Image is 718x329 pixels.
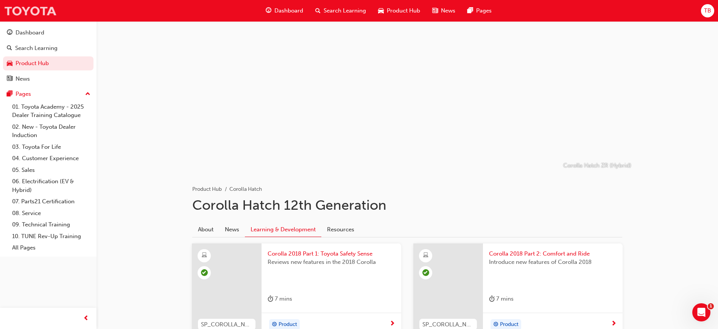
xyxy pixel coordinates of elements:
span: up-icon [85,89,90,99]
h1: Corolla Hatch 12th Generation [192,197,622,214]
div: 7 mins [489,294,514,304]
a: Search Learning [3,41,93,55]
span: Pages [476,6,492,15]
span: news-icon [7,76,12,83]
a: 03. Toyota For Life [9,141,93,153]
a: Product Hub [192,186,222,192]
button: DashboardSearch LearningProduct HubNews [3,24,93,87]
a: 08. Service [9,207,93,219]
span: learningRecordVerb_COMPLETE-icon [201,269,208,276]
span: 1 [708,303,714,309]
a: 04. Customer Experience [9,153,93,164]
a: 09. Technical Training [9,219,93,231]
span: search-icon [7,45,12,52]
a: news-iconNews [426,3,461,19]
a: 02. New - Toyota Dealer Induction [9,121,93,141]
p: Corolla Hatch ZR (Hybrid) [563,161,631,170]
span: learningResourceType_ELEARNING-icon [423,251,428,260]
span: Reviews new features in the 2018 Corolla [268,258,395,267]
button: Pages [3,87,93,101]
li: Corolla Hatch [229,185,262,194]
a: About [192,222,219,237]
span: pages-icon [467,6,473,16]
span: Corolla 2018 Part 2: Comfort and Ride [489,249,617,258]
a: Dashboard [3,26,93,40]
span: next-icon [389,321,395,327]
span: guage-icon [266,6,271,16]
a: All Pages [9,242,93,254]
a: Learning & Development [245,222,321,237]
div: News [16,75,30,83]
a: 10. TUNE Rev-Up Training [9,231,93,242]
span: news-icon [432,6,438,16]
a: Product Hub [3,56,93,70]
span: learningResourceType_ELEARNING-icon [202,251,207,260]
a: guage-iconDashboard [260,3,309,19]
span: Product [500,320,519,329]
span: search-icon [315,6,321,16]
span: Product [279,320,297,329]
span: guage-icon [7,30,12,36]
span: Search Learning [324,6,366,15]
div: 7 mins [268,294,292,304]
img: Trak [4,2,57,19]
span: duration-icon [489,294,495,304]
iframe: Intercom live chat [692,303,710,321]
a: News [3,72,93,86]
span: prev-icon [83,314,89,323]
span: next-icon [611,321,617,327]
a: 05. Sales [9,164,93,176]
span: Corolla 2018 Part 1: Toyota Safety Sense [268,249,395,258]
span: SP_COROLLA_NM0818_VID_002 [422,320,474,329]
span: duration-icon [268,294,273,304]
span: Dashboard [274,6,303,15]
span: TB [704,6,711,15]
a: News [219,222,245,237]
span: SP_COROLLA_NM0818_VID_001 [201,320,252,329]
div: Pages [16,90,31,98]
span: car-icon [378,6,384,16]
span: pages-icon [7,91,12,98]
a: Resources [321,222,360,237]
span: learningRecordVerb_COMPLETE-icon [422,269,429,276]
a: pages-iconPages [461,3,498,19]
span: Product Hub [387,6,420,15]
a: 01. Toyota Academy - 2025 Dealer Training Catalogue [9,101,93,121]
div: Dashboard [16,28,44,37]
a: 07. Parts21 Certification [9,196,93,207]
span: car-icon [7,60,12,67]
span: Introduce new features of Corolla 2018 [489,258,617,267]
button: TB [701,4,714,17]
a: car-iconProduct Hub [372,3,426,19]
a: 06. Electrification (EV & Hybrid) [9,176,93,196]
span: News [441,6,455,15]
a: search-iconSearch Learning [309,3,372,19]
div: Search Learning [15,44,58,53]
